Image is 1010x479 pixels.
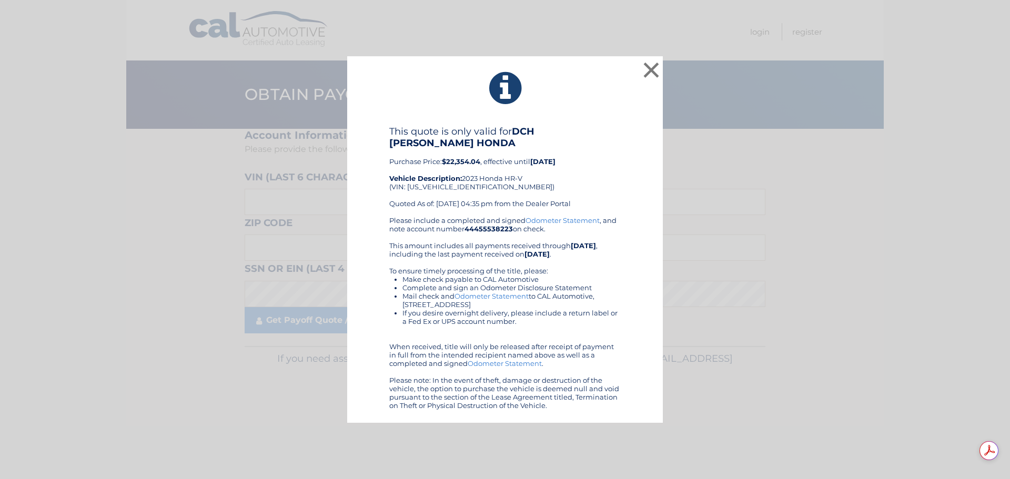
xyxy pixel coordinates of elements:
b: [DATE] [530,157,555,166]
a: Odometer Statement [526,216,600,225]
b: $22,354.04 [442,157,480,166]
b: 44455538223 [464,225,513,233]
button: × [641,59,662,80]
div: Purchase Price: , effective until 2023 Honda HR-V (VIN: [US_VEHICLE_IDENTIFICATION_NUMBER]) Quote... [389,126,621,216]
b: [DATE] [571,241,596,250]
li: Mail check and to CAL Automotive, [STREET_ADDRESS] [402,292,621,309]
a: Odometer Statement [454,292,529,300]
li: If you desire overnight delivery, please include a return label or a Fed Ex or UPS account number. [402,309,621,325]
h4: This quote is only valid for [389,126,621,149]
a: Odometer Statement [468,359,542,368]
b: DCH [PERSON_NAME] HONDA [389,126,534,149]
b: [DATE] [524,250,550,258]
div: Please include a completed and signed , and note account number on check. This amount includes al... [389,216,621,410]
strong: Vehicle Description: [389,174,462,182]
li: Complete and sign an Odometer Disclosure Statement [402,283,621,292]
li: Make check payable to CAL Automotive [402,275,621,283]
